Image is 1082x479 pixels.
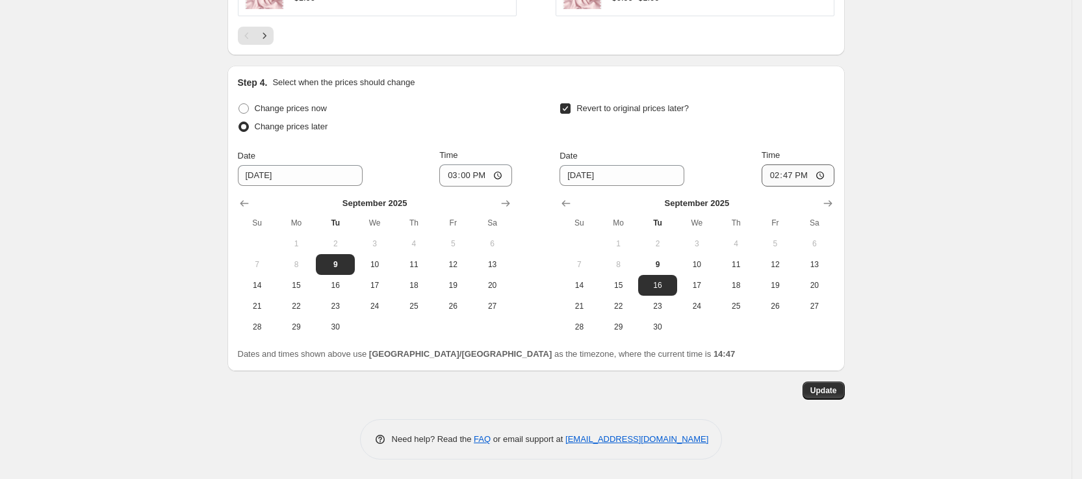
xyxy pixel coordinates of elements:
[560,254,599,275] button: Sunday September 7 2025
[321,218,350,228] span: Tu
[439,150,457,160] span: Time
[360,218,389,228] span: We
[819,194,837,213] button: Show next month, October 2025
[761,301,790,311] span: 26
[677,275,716,296] button: Wednesday September 17 2025
[433,275,472,296] button: Friday September 19 2025
[756,213,795,233] th: Friday
[394,296,433,317] button: Thursday September 25 2025
[721,259,750,270] span: 11
[316,317,355,337] button: Tuesday September 30 2025
[677,213,716,233] th: Wednesday
[800,259,829,270] span: 13
[565,434,708,444] a: [EMAIL_ADDRESS][DOMAIN_NAME]
[316,213,355,233] th: Tuesday
[316,254,355,275] button: Today Tuesday September 9 2025
[478,218,506,228] span: Sa
[721,280,750,291] span: 18
[557,194,575,213] button: Show previous month, August 2025
[255,122,328,131] span: Change prices later
[355,254,394,275] button: Wednesday September 10 2025
[795,233,834,254] button: Saturday September 6 2025
[604,239,633,249] span: 1
[800,280,829,291] span: 20
[795,254,834,275] button: Saturday September 13 2025
[277,275,316,296] button: Monday September 15 2025
[795,213,834,233] th: Saturday
[360,259,389,270] span: 10
[439,280,467,291] span: 19
[800,239,829,249] span: 6
[643,280,672,291] span: 16
[604,301,633,311] span: 22
[795,275,834,296] button: Saturday September 20 2025
[800,301,829,311] span: 27
[643,239,672,249] span: 2
[643,322,672,332] span: 30
[721,239,750,249] span: 4
[478,259,506,270] span: 13
[677,254,716,275] button: Wednesday September 10 2025
[255,27,274,45] button: Next
[560,275,599,296] button: Sunday September 14 2025
[599,296,638,317] button: Monday September 22 2025
[277,213,316,233] th: Monday
[565,322,593,332] span: 28
[472,296,511,317] button: Saturday September 27 2025
[439,301,467,311] span: 26
[638,213,677,233] th: Tuesday
[714,349,735,359] b: 14:47
[439,164,512,187] input: 12:00
[243,322,272,332] span: 28
[721,218,750,228] span: Th
[604,218,633,228] span: Mo
[282,280,311,291] span: 15
[565,301,593,311] span: 21
[277,254,316,275] button: Monday September 8 2025
[472,275,511,296] button: Saturday September 20 2025
[682,239,711,249] span: 3
[756,254,795,275] button: Friday September 12 2025
[238,213,277,233] th: Sunday
[433,233,472,254] button: Friday September 5 2025
[433,254,472,275] button: Friday September 12 2025
[761,259,790,270] span: 12
[316,296,355,317] button: Tuesday September 23 2025
[394,254,433,275] button: Thursday September 11 2025
[560,213,599,233] th: Sunday
[394,275,433,296] button: Thursday September 18 2025
[472,233,511,254] button: Saturday September 6 2025
[400,259,428,270] span: 11
[599,213,638,233] th: Monday
[355,275,394,296] button: Wednesday September 17 2025
[638,233,677,254] button: Tuesday September 2 2025
[277,317,316,337] button: Monday September 29 2025
[394,233,433,254] button: Thursday September 4 2025
[439,218,467,228] span: Fr
[277,296,316,317] button: Monday September 22 2025
[800,218,829,228] span: Sa
[238,317,277,337] button: Sunday September 28 2025
[677,296,716,317] button: Wednesday September 24 2025
[238,151,255,161] span: Date
[716,233,755,254] button: Thursday September 4 2025
[565,218,593,228] span: Su
[282,218,311,228] span: Mo
[643,301,672,311] span: 23
[360,280,389,291] span: 17
[756,296,795,317] button: Friday September 26 2025
[394,213,433,233] th: Thursday
[282,259,311,270] span: 8
[716,254,755,275] button: Thursday September 11 2025
[360,301,389,311] span: 24
[243,259,272,270] span: 7
[716,296,755,317] button: Thursday September 25 2025
[355,213,394,233] th: Wednesday
[439,259,467,270] span: 12
[238,27,274,45] nav: Pagination
[643,259,672,270] span: 9
[682,301,711,311] span: 24
[321,280,350,291] span: 16
[638,254,677,275] button: Today Tuesday September 9 2025
[604,259,633,270] span: 8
